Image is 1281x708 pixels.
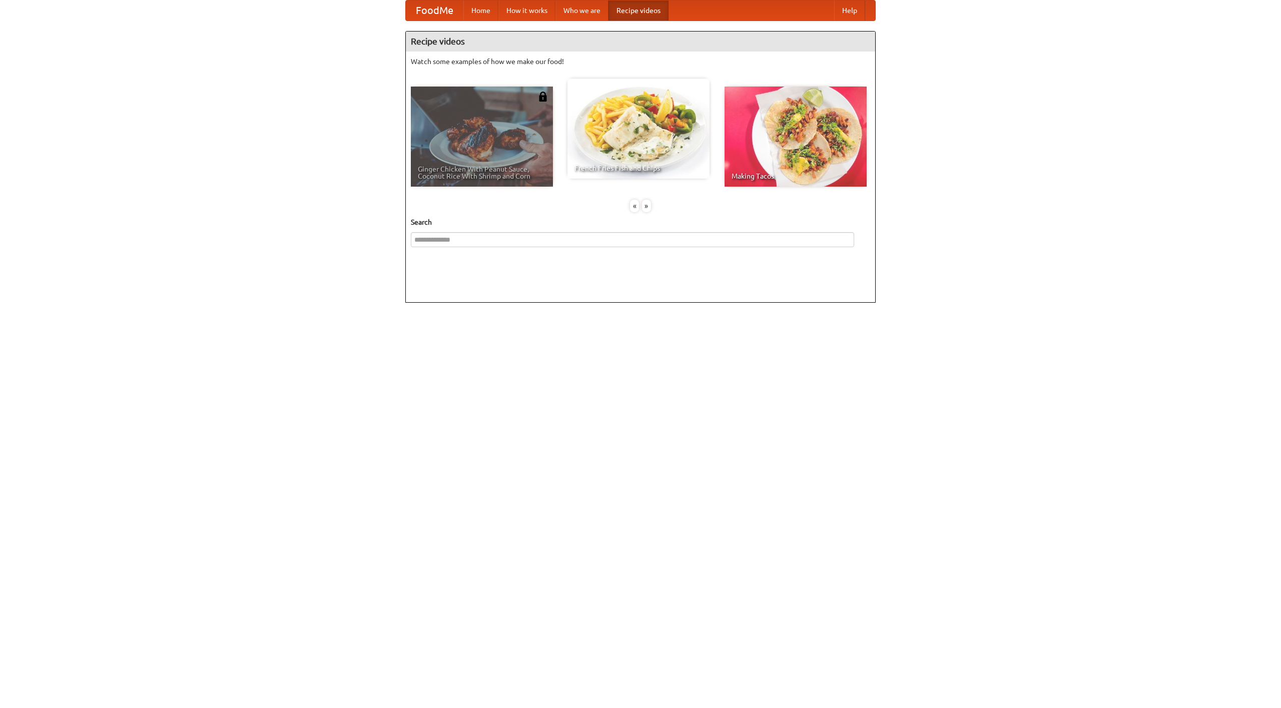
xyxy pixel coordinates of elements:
img: 483408.png [538,92,548,102]
a: Help [834,1,865,21]
a: French Fries Fish and Chips [567,79,710,179]
div: » [642,200,651,212]
h5: Search [411,217,870,227]
a: FoodMe [406,1,463,21]
a: How it works [498,1,555,21]
a: Making Tacos [725,87,867,187]
a: Who we are [555,1,608,21]
h4: Recipe videos [406,32,875,52]
div: « [630,200,639,212]
span: French Fries Fish and Chips [574,165,703,172]
p: Watch some examples of how we make our food! [411,57,870,67]
a: Home [463,1,498,21]
span: Making Tacos [732,173,860,180]
a: Recipe videos [608,1,669,21]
